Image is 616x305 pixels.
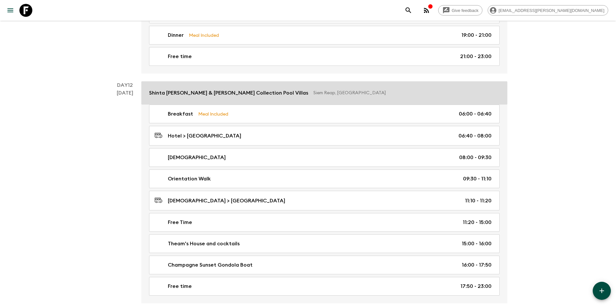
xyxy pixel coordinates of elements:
[462,261,492,269] p: 16:00 - 17:50
[463,219,492,226] p: 11:20 - 15:00
[461,31,492,39] p: 19:00 - 21:00
[149,234,500,253] a: Theam's House and cocktails15:00 - 16:00
[168,132,241,140] p: Hotel > [GEOGRAPHIC_DATA]
[463,175,492,183] p: 09:30 - 11:10
[149,26,500,45] a: DinnerMeal Included19:00 - 21:00
[149,126,500,146] a: Hotel > [GEOGRAPHIC_DATA]06:40 - 08:00
[438,5,482,15] a: Give feedback
[168,197,285,205] p: [DEMOGRAPHIC_DATA] > [GEOGRAPHIC_DATA]
[189,32,219,39] p: Meal Included
[459,132,492,140] p: 06:40 - 08:00
[168,240,240,248] p: Theam's House and cocktails
[462,240,492,248] p: 15:00 - 16:00
[149,256,500,274] a: Champagne Sunset Gondola Boat16:00 - 17:50
[495,8,608,13] span: [EMAIL_ADDRESS][PERSON_NAME][DOMAIN_NAME]
[4,4,17,17] button: menu
[459,154,492,161] p: 08:00 - 09:30
[149,89,308,97] p: Shinta [PERSON_NAME] & [PERSON_NAME] Collection Pool Villas
[168,53,192,60] p: Free time
[109,81,141,89] p: Day 12
[313,90,494,96] p: Siem Reap, [GEOGRAPHIC_DATA]
[168,110,193,118] p: Breakfast
[459,110,492,118] p: 06:00 - 06:40
[149,148,500,167] a: [DEMOGRAPHIC_DATA]08:00 - 09:30
[168,282,192,290] p: Free time
[149,213,500,232] a: Free Time11:20 - 15:00
[149,169,500,188] a: Orientation Walk09:30 - 11:10
[168,261,253,269] p: Champagne Sunset Gondola Boat
[168,175,211,183] p: Orientation Walk
[465,197,492,205] p: 11:10 - 11:20
[198,110,228,117] p: Meal Included
[149,47,500,66] a: Free time21:00 - 23:00
[168,154,226,161] p: [DEMOGRAPHIC_DATA]
[460,282,492,290] p: 17:50 - 23:00
[448,8,482,13] span: Give feedback
[488,5,608,15] div: [EMAIL_ADDRESS][PERSON_NAME][DOMAIN_NAME]
[168,219,192,226] p: Free Time
[402,4,415,17] button: search adventures
[117,89,133,303] div: [DATE]
[460,53,492,60] p: 21:00 - 23:00
[149,191,500,210] a: [DEMOGRAPHIC_DATA] > [GEOGRAPHIC_DATA]11:10 - 11:20
[149,105,500,123] a: BreakfastMeal Included06:00 - 06:40
[149,277,500,296] a: Free time17:50 - 23:00
[168,31,184,39] p: Dinner
[141,81,507,105] a: Shinta [PERSON_NAME] & [PERSON_NAME] Collection Pool VillasSiem Reap, [GEOGRAPHIC_DATA]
